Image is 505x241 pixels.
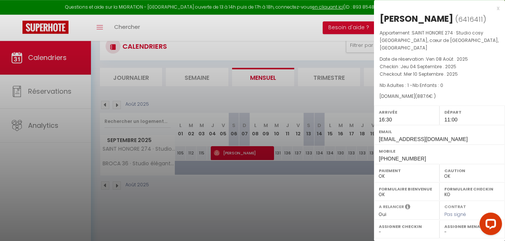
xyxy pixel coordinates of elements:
span: 887.6 [417,93,429,99]
label: Départ [444,108,500,116]
p: Checkin : [380,63,499,70]
span: 11:00 [444,117,457,123]
i: Sélectionner OUI si vous souhaiter envoyer les séquences de messages post-checkout [405,204,410,212]
label: Assigner Checkin [379,223,435,230]
span: 6416411 [458,15,483,24]
div: [DOMAIN_NAME] [380,93,499,100]
span: Nb Adultes : 1 - [380,82,443,88]
label: Formulaire Bienvenue [379,185,435,193]
p: Checkout : [380,70,499,78]
span: Pas signé [444,211,466,217]
span: ( ) [455,14,486,24]
label: A relancer [379,204,404,210]
label: Formulaire Checkin [444,185,500,193]
span: Jeu 04 Septembre . 2025 [401,63,456,70]
span: Nb Enfants : 0 [413,82,443,88]
label: Paiement [379,167,435,174]
span: [EMAIL_ADDRESS][DOMAIN_NAME] [379,136,468,142]
span: SAINT HONORE 274 · Studio cosy [GEOGRAPHIC_DATA], cœur de [GEOGRAPHIC_DATA], [GEOGRAPHIC_DATA] [380,30,499,51]
label: Contrat [444,204,466,208]
div: x [374,4,499,13]
span: Mer 10 Septembre . 2025 [404,71,458,77]
iframe: LiveChat chat widget [474,210,505,241]
p: Appartement : [380,29,499,52]
label: Assigner Menage [444,223,500,230]
span: [PHONE_NUMBER] [379,156,426,162]
label: Arrivée [379,108,435,116]
label: Mobile [379,147,500,155]
label: Email [379,128,500,135]
div: [PERSON_NAME] [380,13,453,25]
span: 16:30 [379,117,392,123]
span: Ven 08 Août . 2025 [426,56,468,62]
p: Date de réservation : [380,55,499,63]
span: ( € ) [415,93,436,99]
label: Caution [444,167,500,174]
